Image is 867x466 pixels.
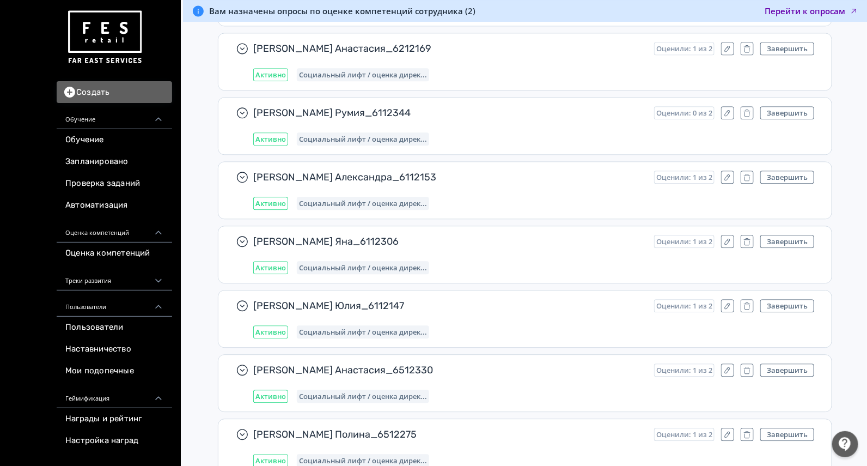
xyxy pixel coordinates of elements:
img: https://files.teachbase.ru/system/account/57463/logo/medium-936fc5084dd2c598f50a98b9cbe0469a.png [65,7,144,68]
a: Автоматизация [57,195,172,216]
div: Геймификация [57,382,172,408]
span: Социальный лифт / оценка директора магазина [299,70,427,79]
div: Обучение [57,103,172,129]
span: Активно [255,199,286,208]
span: Оценили: 1 из 2 [656,237,712,246]
a: Оценка компетенций [57,243,172,264]
a: Награды и рейтинг [57,408,172,430]
span: [PERSON_NAME] Полина_6512275 [253,428,645,441]
span: Оценили: 1 из 2 [656,44,712,53]
button: Создать [57,81,172,103]
span: Активно [255,70,286,79]
span: Социальный лифт / оценка директора магазина [299,135,427,143]
button: Перейти к опросам [765,5,858,16]
a: Пользователи [57,317,172,338]
div: Оценка компетенций [57,216,172,243]
span: Активно [255,263,286,272]
button: Завершить [760,235,814,248]
span: Оценили: 1 из 2 [656,301,712,310]
a: Наставничество [57,338,172,360]
span: [PERSON_NAME] Анастасия_6512330 [253,364,645,377]
a: Проверка заданий [57,173,172,195]
span: Оценили: 1 из 2 [656,173,712,181]
span: Вам назначены опросы по оценке компетенций сотрудника (2) [209,5,475,16]
span: Оценили: 1 из 2 [656,430,712,439]
span: [PERSON_NAME] Румия_6112344 [253,106,645,119]
div: Треки развития [57,264,172,291]
button: Завершить [760,106,814,119]
span: [PERSON_NAME] Яна_6112306 [253,235,645,248]
span: Социальный лифт / оценка директора магазина [299,199,427,208]
span: Социальный лифт / оценка директора магазина [299,456,427,465]
span: Социальный лифт / оценка директора магазина [299,328,427,336]
a: Запланировано [57,151,172,173]
span: Социальный лифт / оценка директора магазина [299,263,427,272]
button: Завершить [760,299,814,312]
span: [PERSON_NAME] Анастасия_6212169 [253,42,645,55]
span: Активно [255,392,286,401]
span: [PERSON_NAME] Юлия_6112147 [253,299,645,312]
span: Оценили: 0 из 2 [656,108,712,117]
span: Активно [255,328,286,336]
div: Пользователи [57,291,172,317]
button: Завершить [760,171,814,184]
span: Социальный лифт / оценка директора магазина [299,392,427,401]
span: Оценили: 1 из 2 [656,366,712,374]
span: Активно [255,135,286,143]
button: Завершить [760,364,814,377]
a: Настройка наград [57,430,172,452]
span: Активно [255,456,286,465]
a: Мои подопечные [57,360,172,382]
button: Завершить [760,428,814,441]
button: Завершить [760,42,814,55]
a: Обучение [57,129,172,151]
span: [PERSON_NAME] Александра_6112153 [253,171,645,184]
